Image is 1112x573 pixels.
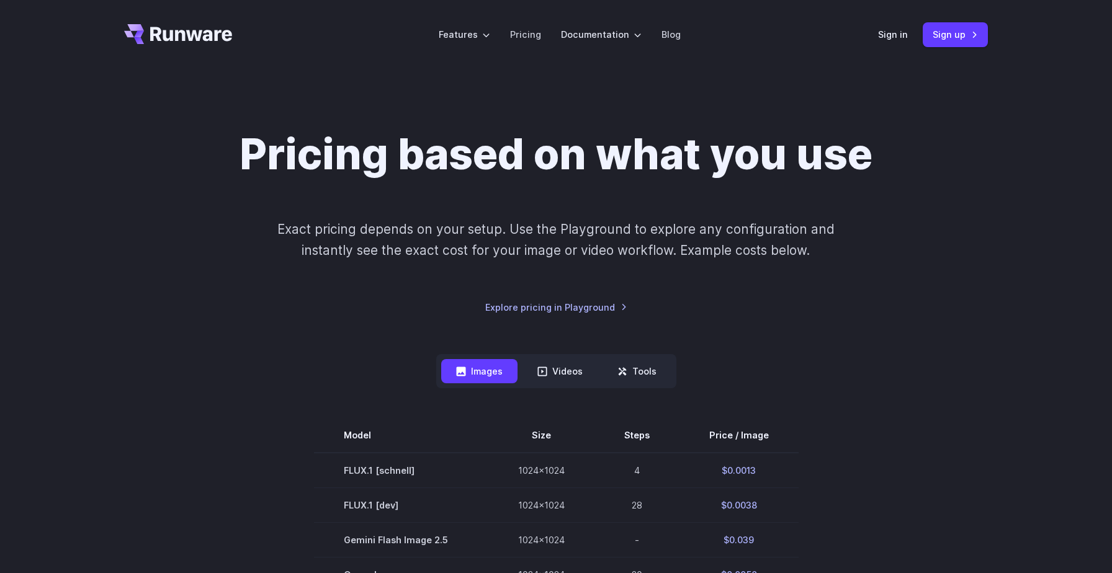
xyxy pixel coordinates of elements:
[679,523,799,557] td: $0.039
[661,27,681,42] a: Blog
[344,533,459,547] span: Gemini Flash Image 2.5
[561,27,642,42] label: Documentation
[878,27,908,42] a: Sign in
[522,359,598,383] button: Videos
[594,488,679,523] td: 28
[679,453,799,488] td: $0.0013
[124,24,232,44] a: Go to /
[314,418,488,453] th: Model
[679,488,799,523] td: $0.0038
[488,453,594,488] td: 1024x1024
[603,359,671,383] button: Tools
[488,418,594,453] th: Size
[594,523,679,557] td: -
[679,418,799,453] th: Price / Image
[314,488,488,523] td: FLUX.1 [dev]
[488,488,594,523] td: 1024x1024
[594,418,679,453] th: Steps
[485,300,627,314] a: Explore pricing in Playground
[510,27,541,42] a: Pricing
[240,129,872,179] h1: Pricing based on what you use
[314,453,488,488] td: FLUX.1 [schnell]
[488,523,594,557] td: 1024x1024
[923,22,988,47] a: Sign up
[594,453,679,488] td: 4
[254,219,858,260] p: Exact pricing depends on your setup. Use the Playground to explore any configuration and instantl...
[439,27,490,42] label: Features
[441,359,518,383] button: Images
